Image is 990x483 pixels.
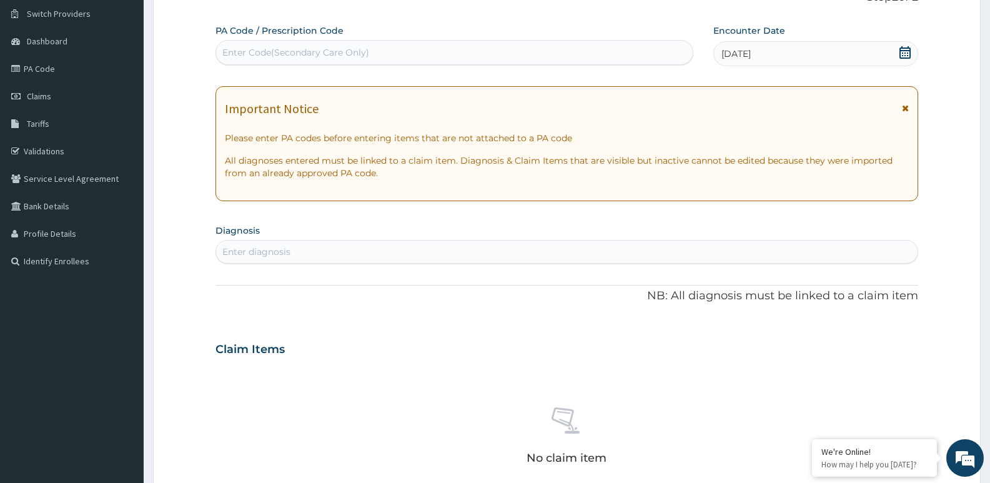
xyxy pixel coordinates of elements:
[6,341,238,385] textarea: Type your message and hit 'Enter'
[721,47,751,60] span: [DATE]
[713,24,785,37] label: Encounter Date
[225,154,909,179] p: All diagnoses entered must be linked to a claim item. Diagnosis & Claim Items that are visible bu...
[215,343,285,357] h3: Claim Items
[27,91,51,102] span: Claims
[72,157,172,284] span: We're online!
[222,246,290,258] div: Enter diagnosis
[65,70,210,86] div: Chat with us now
[527,452,606,464] p: No claim item
[225,132,909,144] p: Please enter PA codes before entering items that are not attached to a PA code
[205,6,235,36] div: Minimize live chat window
[215,24,344,37] label: PA Code / Prescription Code
[821,446,928,457] div: We're Online!
[23,62,51,94] img: d_794563401_company_1708531726252_794563401
[225,102,319,116] h1: Important Notice
[27,118,49,129] span: Tariffs
[821,459,928,470] p: How may I help you today?
[215,288,918,304] p: NB: All diagnosis must be linked to a claim item
[215,224,260,237] label: Diagnosis
[222,46,369,59] div: Enter Code(Secondary Care Only)
[27,8,91,19] span: Switch Providers
[27,36,67,47] span: Dashboard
